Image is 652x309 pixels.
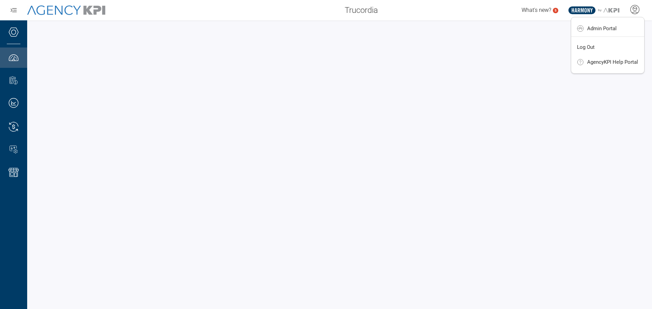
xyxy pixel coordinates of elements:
span: Trucordia [345,4,378,16]
a: 5 [553,8,558,13]
span: Log Out [577,44,595,50]
span: What's new? [522,7,551,13]
span: Admin Portal [587,26,617,31]
text: 5 [555,8,557,12]
span: AgencyKPI Help Portal [587,59,638,65]
img: AgencyKPI [27,5,105,15]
